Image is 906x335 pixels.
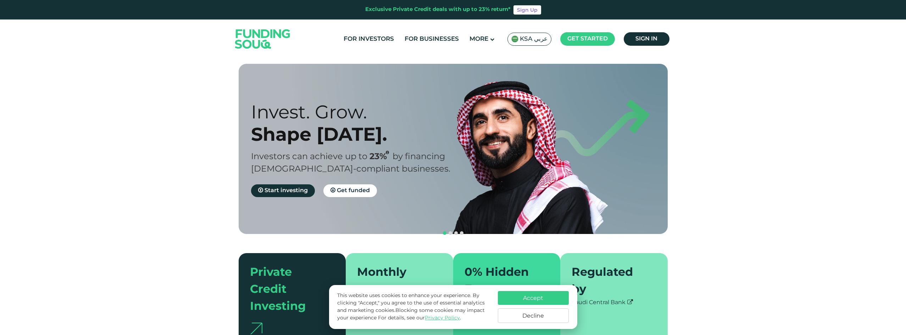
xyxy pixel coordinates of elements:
[498,308,569,323] button: Decline
[520,35,548,43] span: KSA عربي
[251,123,466,145] div: Shape [DATE].
[337,292,490,322] p: This website uses cookies to enhance your experience. By clicking "Accept," you agree to the use ...
[323,184,377,197] a: Get funded
[572,298,656,307] div: Saudi Central Bank
[465,264,541,298] div: 0% Hidden Fees
[342,33,396,45] a: For Investors
[365,6,511,14] div: Exclusive Private Credit deals with up to 23% return*
[403,33,461,45] a: For Businesses
[250,264,326,316] div: Private Credit Investing
[386,151,389,155] i: 23% IRR (expected) ~ 15% Net yield (expected)
[567,36,608,41] span: Get started
[251,153,367,161] span: Investors can achieve up to
[448,230,453,236] button: navigation
[369,153,393,161] span: 23%
[425,316,460,320] a: Privacy Policy
[378,316,461,320] span: For details, see our .
[251,101,466,123] div: Invest. Grow.
[511,35,518,43] img: SA Flag
[469,36,488,42] span: More
[453,230,459,236] button: navigation
[498,291,569,305] button: Accept
[442,230,448,236] button: navigation
[513,5,541,15] a: Sign Up
[228,21,298,57] img: Logo
[251,184,315,197] a: Start investing
[624,32,669,46] a: Sign in
[357,264,433,298] div: Monthly repayments
[337,188,370,193] span: Get funded
[265,188,308,193] span: Start investing
[459,230,465,236] button: navigation
[337,308,485,320] span: Blocking some cookies may impact your experience
[635,36,657,41] span: Sign in
[572,264,648,298] div: Regulated by
[250,323,262,334] img: arrow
